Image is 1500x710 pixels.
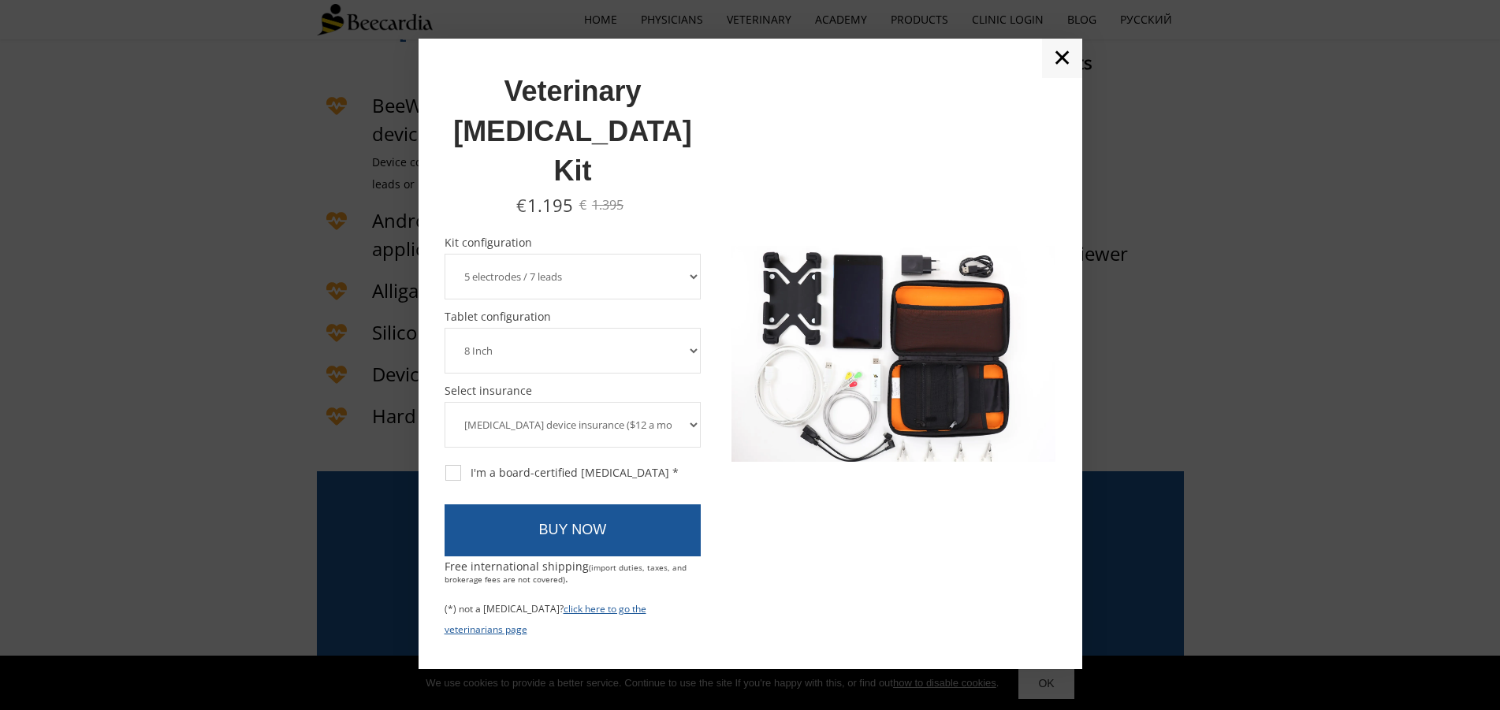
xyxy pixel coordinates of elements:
span: Free international shipping . [445,559,687,585]
select: Kit configuration [445,254,702,299]
span: Tablet configuration [445,311,702,322]
span: Kit configuration [445,237,702,248]
span: 1.195 [527,193,573,217]
span: Veterinary [MEDICAL_DATA] Kit [453,75,692,187]
a: ✕ [1042,39,1082,78]
span: 1.395 [592,196,623,214]
a: BUY NOW [445,504,702,556]
span: Select insurance [445,385,702,396]
select: Tablet configuration [445,328,702,374]
span: € [516,193,527,217]
select: Select insurance [445,402,702,448]
div: I'm a board-certified [MEDICAL_DATA] * [445,466,679,480]
span: (*) not a [MEDICAL_DATA]? [445,602,564,615]
span: € [579,196,586,214]
span: (import duties, taxes, and brokerage fees are not covered) [445,562,687,585]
